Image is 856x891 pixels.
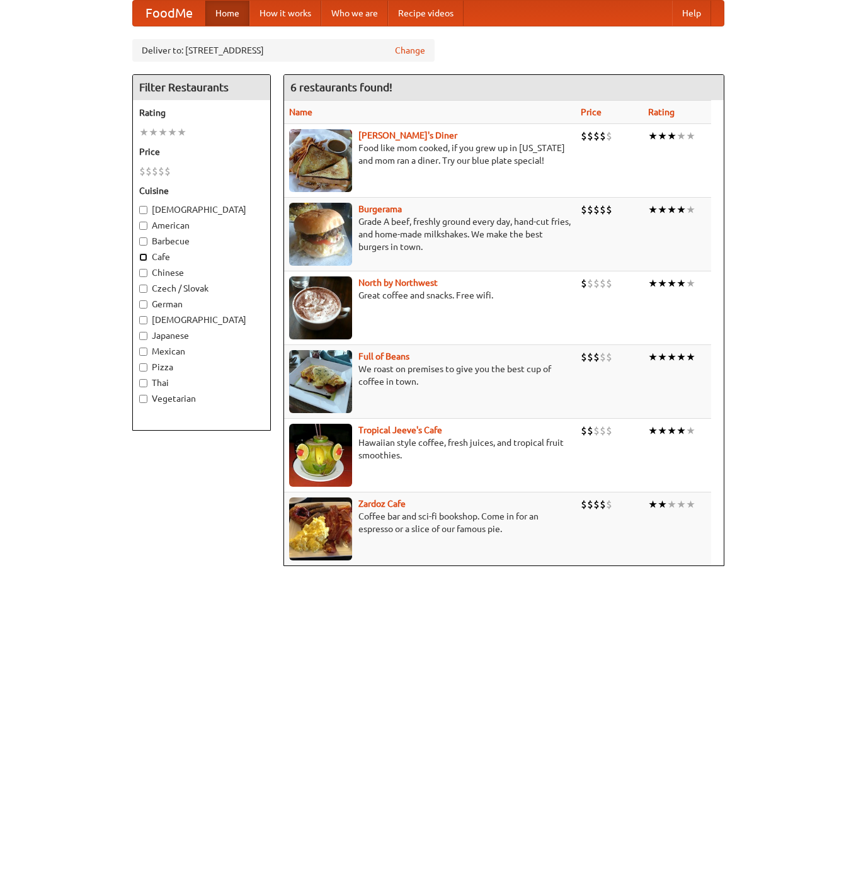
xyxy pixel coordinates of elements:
[648,107,675,117] a: Rating
[587,276,593,290] li: $
[667,203,676,217] li: ★
[146,164,152,178] li: $
[581,107,602,117] a: Price
[606,203,612,217] li: $
[658,497,667,511] li: ★
[658,350,667,364] li: ★
[139,282,264,295] label: Czech / Slovak
[587,203,593,217] li: $
[289,510,571,535] p: Coffee bar and sci-fi bookshop. Come in for an espresso or a slice of our famous pie.
[676,350,686,364] li: ★
[139,219,264,232] label: American
[139,329,264,342] label: Japanese
[139,377,264,389] label: Thai
[139,203,264,216] label: [DEMOGRAPHIC_DATA]
[289,107,312,117] a: Name
[686,497,695,511] li: ★
[581,276,587,290] li: $
[648,497,658,511] li: ★
[600,129,606,143] li: $
[358,130,457,140] a: [PERSON_NAME]'s Diner
[686,424,695,438] li: ★
[139,235,264,247] label: Barbecue
[139,298,264,310] label: German
[606,350,612,364] li: $
[290,81,392,93] ng-pluralize: 6 restaurants found!
[686,129,695,143] li: ★
[676,203,686,217] li: ★
[658,203,667,217] li: ★
[587,129,593,143] li: $
[139,106,264,119] h5: Rating
[606,424,612,438] li: $
[686,276,695,290] li: ★
[158,164,164,178] li: $
[606,276,612,290] li: $
[593,497,600,511] li: $
[358,425,442,435] a: Tropical Jeeve's Cafe
[388,1,464,26] a: Recipe videos
[667,497,676,511] li: ★
[667,129,676,143] li: ★
[289,276,352,339] img: north.jpg
[667,350,676,364] li: ★
[593,424,600,438] li: $
[133,1,205,26] a: FoodMe
[139,251,264,263] label: Cafe
[581,203,587,217] li: $
[600,350,606,364] li: $
[686,203,695,217] li: ★
[676,424,686,438] li: ★
[289,363,571,388] p: We roast on premises to give you the best cup of coffee in town.
[139,164,146,178] li: $
[667,424,676,438] li: ★
[139,300,147,309] input: German
[606,129,612,143] li: $
[658,276,667,290] li: ★
[581,129,587,143] li: $
[164,164,171,178] li: $
[139,314,264,326] label: [DEMOGRAPHIC_DATA]
[667,276,676,290] li: ★
[158,125,168,139] li: ★
[139,363,147,372] input: Pizza
[648,350,658,364] li: ★
[321,1,388,26] a: Who we are
[593,203,600,217] li: $
[139,184,264,197] h5: Cuisine
[289,350,352,413] img: beans.jpg
[152,164,158,178] li: $
[600,203,606,217] li: $
[289,215,571,253] p: Grade A beef, freshly ground every day, hand-cut fries, and home-made milkshakes. We make the bes...
[139,266,264,279] label: Chinese
[289,424,352,487] img: jeeves.jpg
[676,129,686,143] li: ★
[168,125,177,139] li: ★
[672,1,711,26] a: Help
[581,497,587,511] li: $
[139,269,147,277] input: Chinese
[139,206,147,214] input: [DEMOGRAPHIC_DATA]
[658,129,667,143] li: ★
[587,497,593,511] li: $
[358,204,402,214] a: Burgerama
[358,278,438,288] a: North by Northwest
[593,350,600,364] li: $
[358,499,406,509] a: Zardoz Cafe
[289,129,352,192] img: sallys.jpg
[395,44,425,57] a: Change
[133,75,270,100] h4: Filter Restaurants
[358,351,409,361] a: Full of Beans
[587,424,593,438] li: $
[139,222,147,230] input: American
[139,316,147,324] input: [DEMOGRAPHIC_DATA]
[139,332,147,340] input: Japanese
[132,39,435,62] div: Deliver to: [STREET_ADDRESS]
[648,129,658,143] li: ★
[139,253,147,261] input: Cafe
[587,350,593,364] li: $
[648,203,658,217] li: ★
